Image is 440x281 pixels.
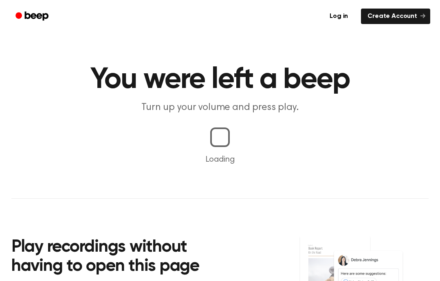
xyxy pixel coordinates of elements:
[11,65,429,94] h1: You were left a beep
[11,238,231,277] h2: Play recordings without having to open this page
[10,154,430,166] p: Loading
[321,7,356,26] a: Log in
[10,9,56,24] a: Beep
[64,101,376,114] p: Turn up your volume and press play.
[361,9,430,24] a: Create Account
